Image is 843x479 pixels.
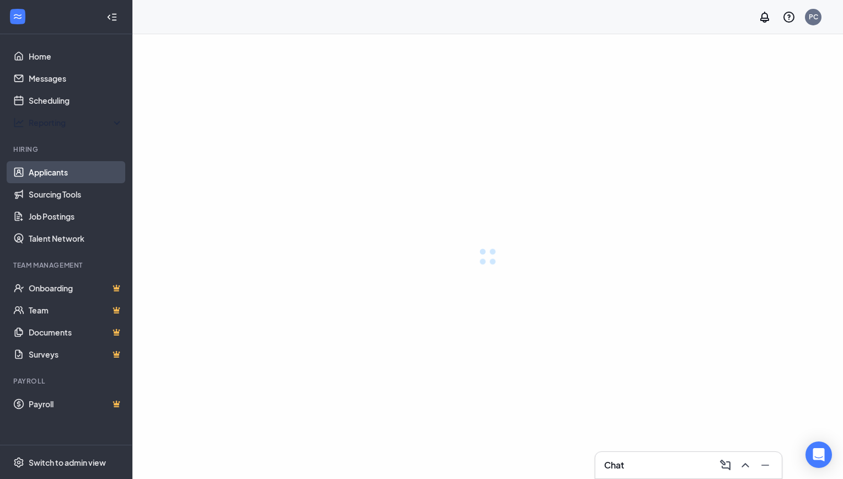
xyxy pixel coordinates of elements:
a: Job Postings [29,205,123,227]
button: ChevronUp [735,456,753,474]
a: Talent Network [29,227,123,249]
svg: Notifications [758,10,771,24]
svg: WorkstreamLogo [12,11,23,22]
button: ComposeMessage [716,456,733,474]
h3: Chat [604,459,624,471]
div: PC [809,12,818,22]
div: Hiring [13,145,121,154]
svg: Minimize [759,459,772,472]
button: Minimize [755,456,773,474]
svg: ComposeMessage [719,459,732,472]
a: PayrollCrown [29,393,123,415]
div: Reporting [29,117,124,128]
svg: Collapse [106,12,118,23]
a: OnboardingCrown [29,277,123,299]
svg: QuestionInfo [782,10,796,24]
a: Scheduling [29,89,123,111]
svg: Settings [13,457,24,468]
svg: ChevronUp [739,459,752,472]
a: Sourcing Tools [29,183,123,205]
div: Open Intercom Messenger [805,441,832,468]
a: Home [29,45,123,67]
svg: Analysis [13,117,24,128]
a: Messages [29,67,123,89]
div: Switch to admin view [29,457,106,468]
div: Payroll [13,376,121,386]
a: TeamCrown [29,299,123,321]
a: Applicants [29,161,123,183]
a: SurveysCrown [29,343,123,365]
div: Team Management [13,260,121,270]
a: DocumentsCrown [29,321,123,343]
